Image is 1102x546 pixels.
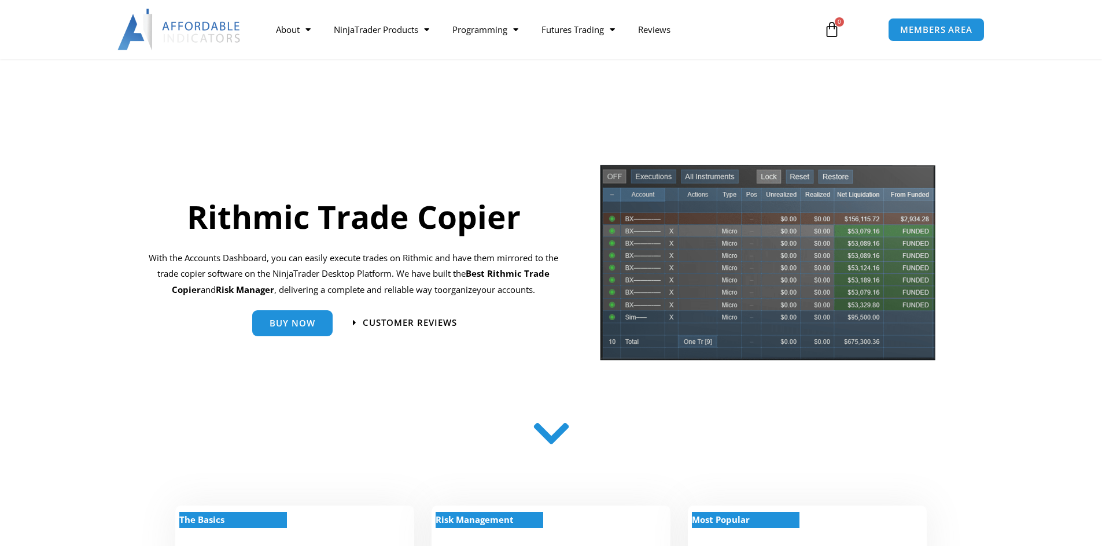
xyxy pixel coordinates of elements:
[264,16,810,43] nav: Menu
[835,17,844,27] span: 0
[363,318,457,327] span: Customer Reviews
[270,319,315,328] span: Buy Now
[143,250,564,299] p: With the Accounts Dashboard, you can easily execute trades on Rithmic and have them mirrored to t...
[264,16,322,43] a: About
[436,514,514,525] strong: Risk Management
[530,16,626,43] a: Futures Trading
[179,514,224,525] strong: The Basics
[322,16,441,43] a: NinjaTrader Products
[888,18,985,42] a: MEMBERS AREA
[252,310,333,336] a: Buy Now
[117,9,242,50] img: LogoAI | Affordable Indicators – NinjaTrader
[900,25,972,34] span: MEMBERS AREA
[477,284,535,295] span: your accounts.
[441,16,530,43] a: Programming
[692,514,750,525] strong: Most Popular
[806,13,857,46] a: 0
[216,284,274,295] strong: Risk Manager
[599,164,937,370] img: tradecopier | Affordable Indicators – NinjaTrader
[443,284,477,295] span: organize
[353,318,457,327] a: Customer Reviews
[143,194,564,239] h1: Rithmic Trade Copier
[626,16,682,43] a: Reviews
